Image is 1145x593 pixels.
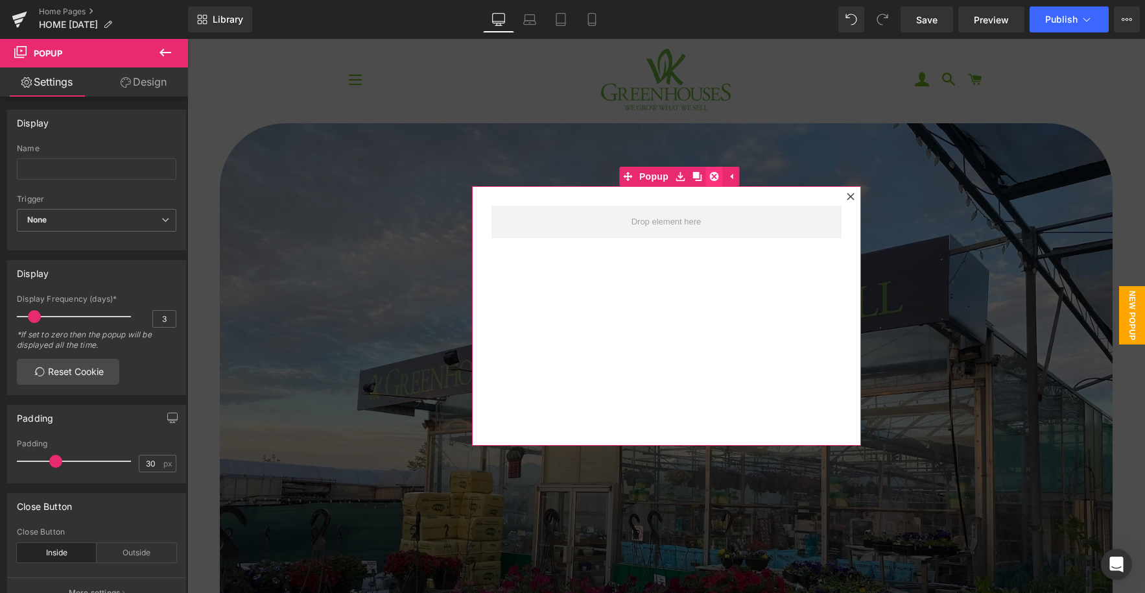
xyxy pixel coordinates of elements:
a: Expand / Collapse [535,128,552,147]
span: Publish [1045,14,1078,25]
a: Preview [958,6,1024,32]
span: New Popup [932,247,958,306]
button: Publish [1030,6,1109,32]
a: Desktop [483,6,514,32]
span: Library [213,14,243,25]
div: Name [17,144,176,153]
span: Popup [449,128,484,147]
div: Padding [17,405,53,424]
a: Laptop [514,6,545,32]
a: Save module [484,128,501,147]
span: Popup [34,48,62,58]
div: Display [17,110,49,128]
span: Preview [974,13,1009,27]
div: *If set to zero then the popup will be displayed all the time.​ [17,330,176,359]
span: Save [916,13,938,27]
div: Display Frequency (days)* [17,295,176,304]
a: Reset Cookie [17,359,119,385]
div: Padding [17,439,176,448]
div: Trigger [17,195,176,204]
a: Home Pages [39,6,188,17]
button: Undo [838,6,864,32]
div: Outside [97,543,176,563]
button: Redo [869,6,895,32]
a: Delete Module [518,128,535,147]
a: Tablet [545,6,576,32]
span: HOME [DATE] [39,19,98,30]
div: Open Intercom Messenger [1101,549,1132,580]
b: None [27,215,47,224]
a: Design [97,67,191,97]
div: Close Button [17,527,176,537]
a: Mobile [576,6,608,32]
a: New Library [188,6,252,32]
span: px [163,459,174,468]
div: Close Button [17,494,72,512]
a: Clone Module [501,128,518,147]
div: Inside [17,543,97,563]
div: Display [17,261,49,279]
button: More [1114,6,1140,32]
